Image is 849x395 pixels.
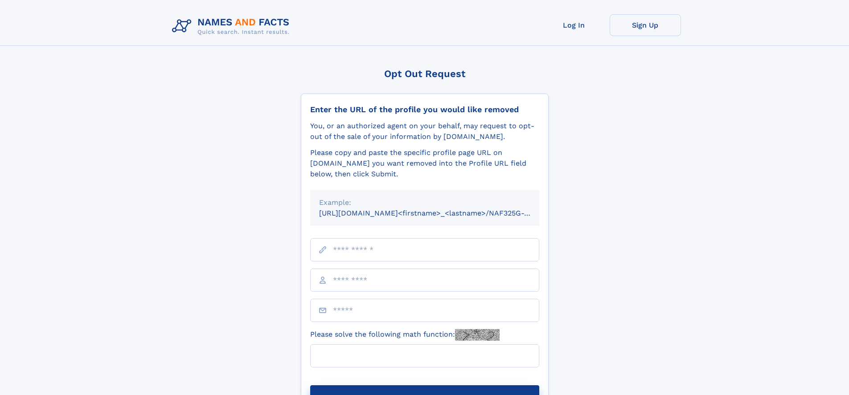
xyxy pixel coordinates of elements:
[610,14,681,36] a: Sign Up
[319,197,530,208] div: Example:
[310,329,500,341] label: Please solve the following math function:
[538,14,610,36] a: Log In
[319,209,556,217] small: [URL][DOMAIN_NAME]<firstname>_<lastname>/NAF325G-xxxxxxxx
[168,14,297,38] img: Logo Names and Facts
[310,147,539,179] div: Please copy and paste the specific profile page URL on [DOMAIN_NAME] you want removed into the Pr...
[301,68,549,79] div: Opt Out Request
[310,105,539,114] div: Enter the URL of the profile you would like removed
[310,121,539,142] div: You, or an authorized agent on your behalf, may request to opt-out of the sale of your informatio...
